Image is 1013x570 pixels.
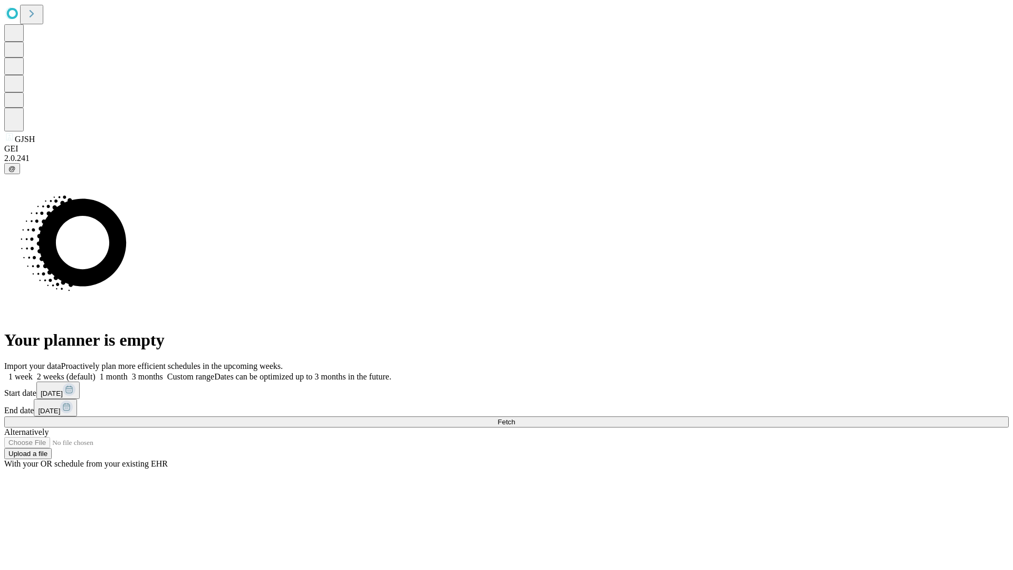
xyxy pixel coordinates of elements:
span: With your OR schedule from your existing EHR [4,459,168,468]
div: Start date [4,382,1009,399]
span: [DATE] [41,389,63,397]
span: GJSH [15,135,35,144]
span: Import your data [4,362,61,370]
span: 1 week [8,372,33,381]
button: @ [4,163,20,174]
div: 2.0.241 [4,154,1009,163]
div: End date [4,399,1009,416]
span: @ [8,165,16,173]
div: GEI [4,144,1009,154]
span: 1 month [100,372,128,381]
button: Upload a file [4,448,52,459]
span: Alternatively [4,427,49,436]
span: Proactively plan more efficient schedules in the upcoming weeks. [61,362,283,370]
span: [DATE] [38,407,60,415]
button: [DATE] [36,382,80,399]
h1: Your planner is empty [4,330,1009,350]
span: Fetch [498,418,515,426]
button: Fetch [4,416,1009,427]
span: 3 months [132,372,163,381]
span: Custom range [167,372,214,381]
span: 2 weeks (default) [37,372,95,381]
span: Dates can be optimized up to 3 months in the future. [214,372,391,381]
button: [DATE] [34,399,77,416]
